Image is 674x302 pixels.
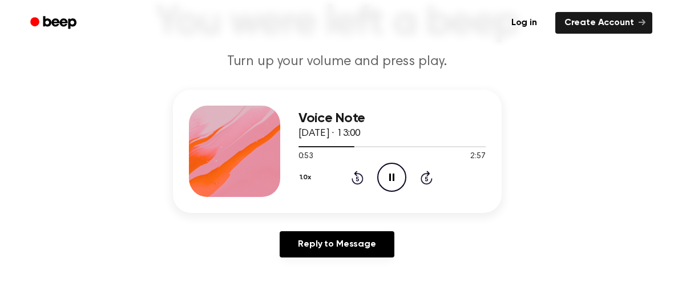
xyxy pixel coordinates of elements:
[555,12,652,34] a: Create Account
[298,168,316,187] button: 1.0x
[22,12,87,34] a: Beep
[280,231,394,257] a: Reply to Message
[470,151,485,163] span: 2:57
[118,53,556,71] p: Turn up your volume and press play.
[500,10,548,36] a: Log in
[298,111,486,126] h3: Voice Note
[298,151,313,163] span: 0:53
[298,128,361,139] span: [DATE] · 13:00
